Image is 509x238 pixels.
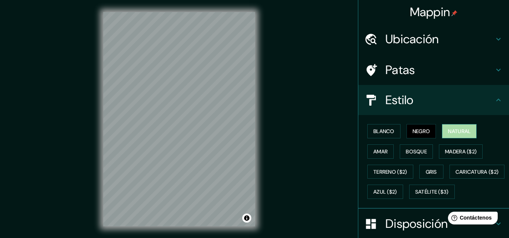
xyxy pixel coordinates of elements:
button: Amar [367,144,394,159]
button: Natural [442,124,477,138]
button: Negro [407,124,436,138]
img: pin-icon.png [451,10,457,16]
font: Blanco [373,128,394,135]
font: Mappin [410,4,450,20]
font: Caricatura ($2) [456,168,499,175]
font: Azul ($2) [373,189,397,196]
font: Gris [426,168,437,175]
button: Blanco [367,124,400,138]
div: Patas [358,55,509,85]
canvas: Mapa [103,12,255,226]
font: Estilo [385,92,414,108]
button: Madera ($2) [439,144,483,159]
button: Bosque [400,144,433,159]
button: Gris [419,165,443,179]
font: Ubicación [385,31,439,47]
button: Azul ($2) [367,185,403,199]
font: Negro [413,128,430,135]
font: Natural [448,128,471,135]
div: Estilo [358,85,509,115]
font: Disposición [385,216,448,232]
iframe: Lanzador de widgets de ayuda [442,209,501,230]
font: Satélite ($3) [415,189,449,196]
button: Caricatura ($2) [449,165,505,179]
button: Satélite ($3) [409,185,455,199]
font: Madera ($2) [445,148,477,155]
button: Terreno ($2) [367,165,413,179]
button: Activar o desactivar atribución [242,214,251,223]
font: Amar [373,148,388,155]
div: Ubicación [358,24,509,54]
font: Bosque [406,148,427,155]
font: Terreno ($2) [373,168,407,175]
font: Patas [385,62,415,78]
